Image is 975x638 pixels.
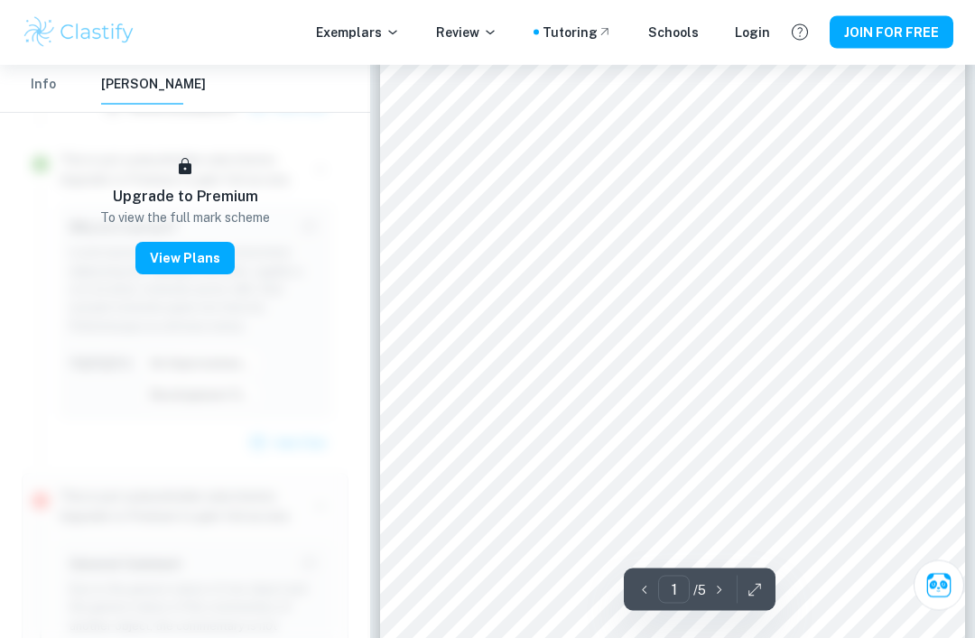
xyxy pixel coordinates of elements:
button: View Plans [135,242,235,274]
button: JOIN FOR FREE [830,16,953,49]
p: / 5 [693,580,706,600]
button: Ask Clai [914,560,964,611]
button: Info [22,65,65,105]
button: Help and Feedback [785,17,815,48]
a: Login [735,23,770,42]
a: Schools [648,23,699,42]
a: Tutoring [543,23,612,42]
p: To view the full mark scheme [100,208,270,227]
h6: Upgrade to Premium [113,186,258,208]
button: [PERSON_NAME] [101,65,206,105]
p: Review [436,23,497,42]
img: Clastify logo [22,14,136,51]
p: Exemplars [316,23,400,42]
